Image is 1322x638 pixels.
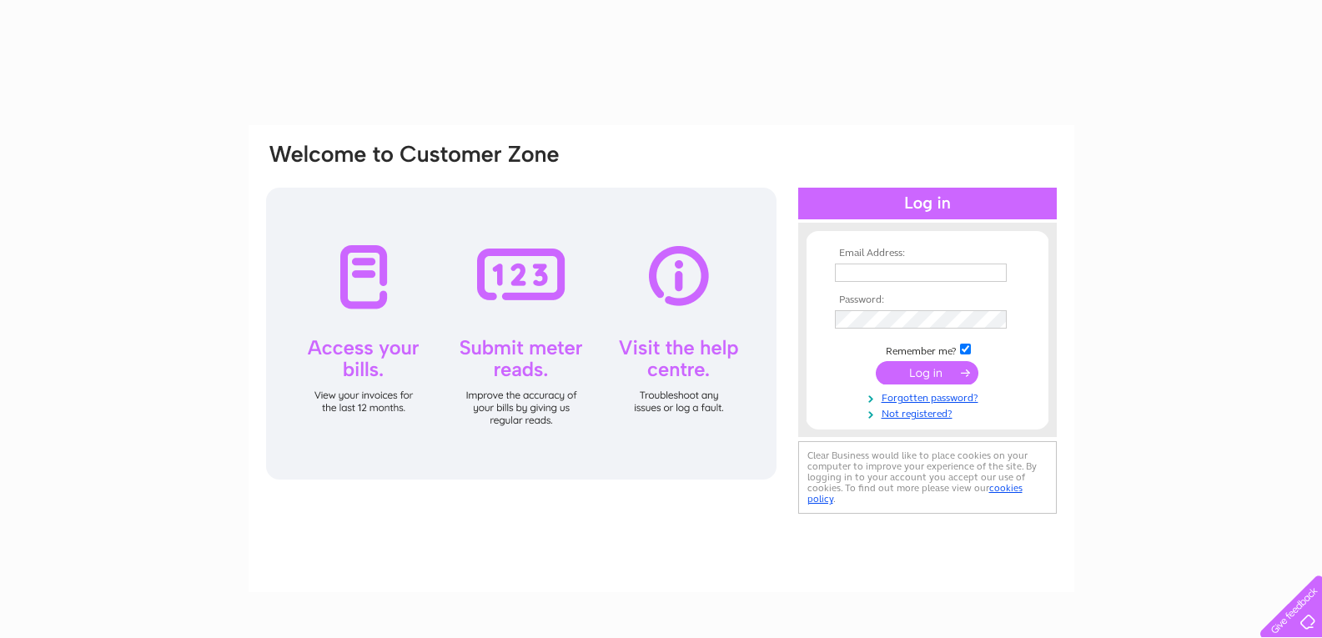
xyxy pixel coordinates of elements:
th: Email Address: [831,248,1024,259]
a: cookies policy [807,482,1023,505]
div: Clear Business would like to place cookies on your computer to improve your experience of the sit... [798,441,1057,514]
td: Remember me? [831,341,1024,358]
a: Forgotten password? [835,389,1024,404]
a: Not registered? [835,404,1024,420]
input: Submit [876,361,978,384]
th: Password: [831,294,1024,306]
